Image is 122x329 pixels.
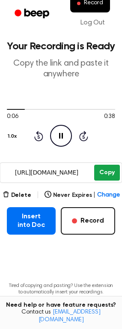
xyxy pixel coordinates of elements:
[7,58,115,80] p: Copy the link and paste it anywhere
[7,129,20,144] button: 1.0x
[45,191,120,200] button: Never Expires|Change
[3,191,31,200] button: Delete
[7,112,18,121] span: 0:06
[39,309,101,323] a: [EMAIL_ADDRESS][DOMAIN_NAME]
[7,207,56,235] button: Insert into Doc
[61,207,115,235] button: Record
[94,165,119,181] button: Copy
[7,41,115,51] h1: Your Recording is Ready
[104,112,115,121] span: 0:38
[9,6,57,22] a: Beep
[72,12,113,33] a: Log Out
[93,191,95,200] span: |
[5,309,117,324] span: Contact us
[36,190,39,200] span: |
[7,283,115,296] p: Tired of copying and pasting? Use the extension to automatically insert your recordings.
[97,191,119,200] span: Change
